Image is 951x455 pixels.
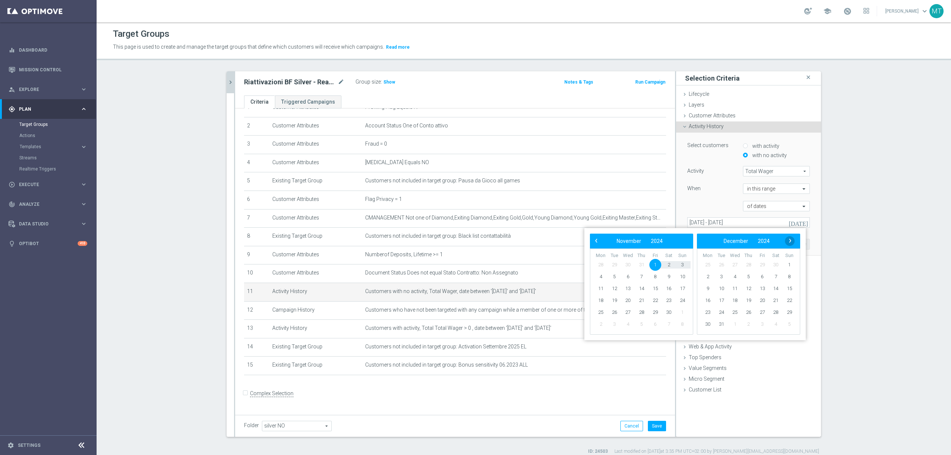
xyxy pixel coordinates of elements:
[595,318,607,330] span: 2
[8,106,88,112] div: gps_fixed Plan keyboard_arrow_right
[770,259,782,271] span: 30
[9,106,15,113] i: gps_fixed
[244,78,336,87] h2: Riattivazioni BF Silver - Reactivation 1a 10.10
[756,271,768,283] span: 6
[621,253,635,259] th: weekday
[756,318,768,330] span: 3
[592,236,688,246] bs-datepicker-navigation-view: ​ ​ ​
[365,159,429,166] span: [MEDICAL_DATA] Equals NO
[269,117,362,136] td: Customer Attributes
[78,241,87,246] div: +10
[8,182,88,188] button: play_circle_outline Execute keyboard_arrow_right
[689,344,732,350] span: Web & App Activity
[19,141,96,152] div: Templates
[19,222,80,226] span: Data Studio
[608,253,621,259] th: weekday
[9,106,80,113] div: Plan
[756,306,768,318] span: 27
[689,354,721,360] span: Top Spenders
[783,259,795,271] span: 1
[743,183,810,194] ng-select: in this range
[9,86,15,93] i: person_search
[8,221,88,227] div: Data Studio keyboard_arrow_right
[19,202,80,207] span: Analyze
[9,181,15,188] i: play_circle_outline
[269,264,362,283] td: Customer Attributes
[608,259,620,271] span: 29
[269,209,362,228] td: Customer Attributes
[365,141,387,147] span: Fraud = 0
[676,283,688,295] span: 17
[19,107,80,111] span: Plan
[648,253,662,259] th: weekday
[649,259,661,271] span: 1
[743,283,754,295] span: 12
[80,86,87,93] i: keyboard_arrow_right
[783,271,795,283] span: 8
[269,320,362,338] td: Activity History
[636,318,647,330] span: 5
[663,318,675,330] span: 7
[783,306,795,318] span: 29
[20,144,80,149] div: Templates
[663,306,675,318] span: 30
[19,152,96,163] div: Streams
[9,201,15,208] i: track_changes
[783,295,795,306] span: 22
[9,234,87,253] div: Optibot
[676,306,688,318] span: 1
[269,228,362,246] td: Existing Target Group
[365,178,520,184] span: Customers not included in target group: Pausa da Gioco all games
[8,67,88,73] button: Mission Control
[269,172,362,191] td: Existing Target Group
[19,119,96,130] div: Target Groups
[622,259,634,271] span: 30
[365,251,443,258] span: Numberof Deposits, Lifetime >= 1
[687,142,728,148] lable: Select customers
[244,154,269,172] td: 4
[805,72,812,82] i: close
[663,295,675,306] span: 23
[595,295,607,306] span: 18
[592,236,601,246] button: ‹
[729,283,741,295] span: 11
[715,295,727,306] span: 17
[19,234,78,253] a: Optibot
[113,29,169,39] h1: Target Groups
[269,154,362,172] td: Customer Attributes
[269,301,362,320] td: Campaign History
[244,301,269,320] td: 12
[365,123,448,129] span: Account Status One of Conto attivo
[9,201,80,208] div: Analyze
[758,238,770,244] span: 2024
[635,253,649,259] th: weekday
[789,219,809,226] i: [DATE]
[8,87,88,92] button: person_search Explore keyboard_arrow_right
[8,47,88,53] button: equalizer Dashboard
[676,318,688,330] span: 8
[620,421,643,431] button: Cancel
[244,95,275,108] a: Criteria
[676,295,688,306] span: 24
[250,390,293,397] label: Complex Selection
[19,40,87,60] a: Dashboard
[743,201,810,211] ng-select: of dates
[19,60,87,79] a: Mission Control
[80,201,87,208] i: keyboard_arrow_right
[269,338,362,357] td: Existing Target Group
[365,307,663,313] span: Customers who have not been targeted with any campaign while a member of one or more of the 22 sp...
[269,283,362,301] td: Activity History
[19,133,77,139] a: Actions
[636,306,647,318] span: 28
[743,295,754,306] span: 19
[622,295,634,306] span: 20
[365,362,528,368] span: Customers not included in target group: Bonus sensitivity 06.2023 ALL
[608,283,620,295] span: 12
[80,220,87,227] i: keyboard_arrow_right
[356,79,381,85] label: Group size
[715,283,727,295] span: 10
[269,191,362,209] td: Customer Attributes
[702,283,714,295] span: 9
